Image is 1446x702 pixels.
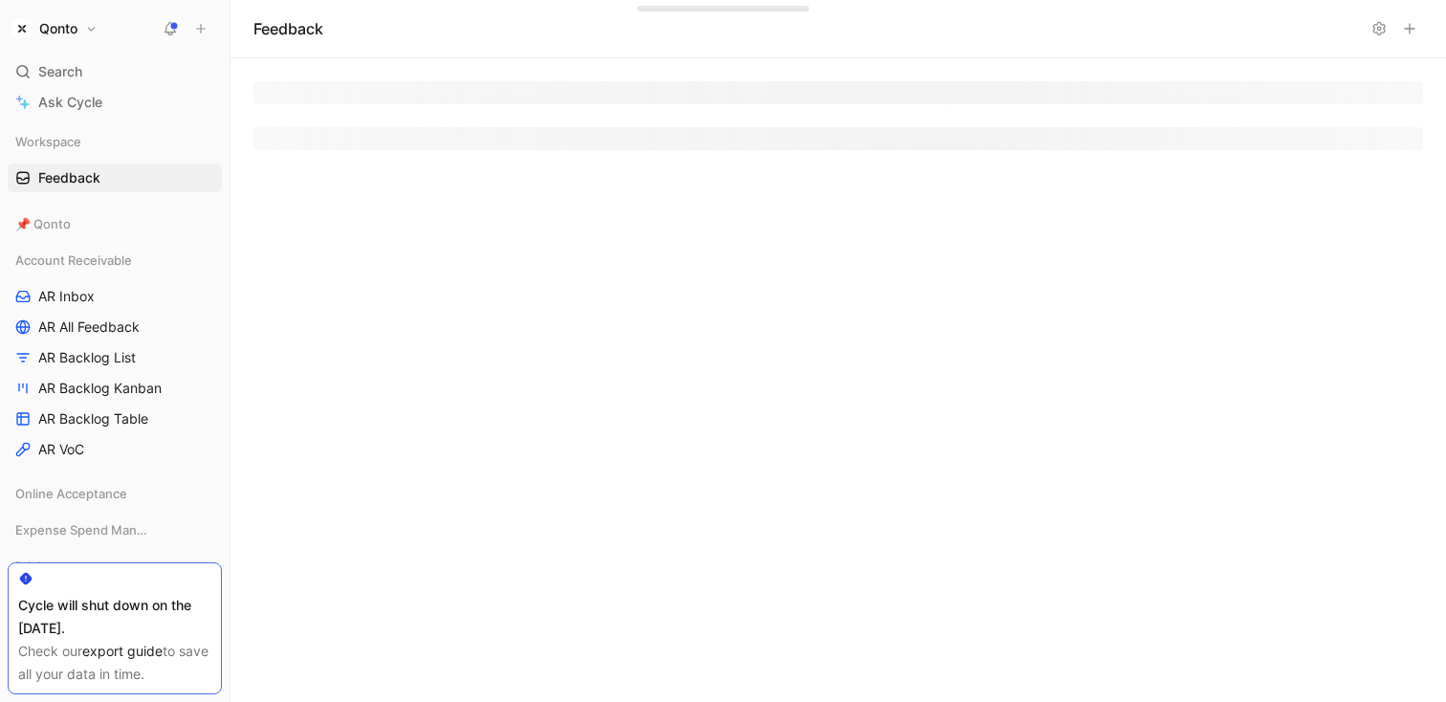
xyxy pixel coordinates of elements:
[82,643,163,659] a: export guide
[38,409,148,428] span: AR Backlog Table
[8,374,222,403] a: AR Backlog Kanban
[8,343,222,372] a: AR Backlog List
[12,19,32,38] img: Qonto
[38,168,100,187] span: Feedback
[38,348,136,367] span: AR Backlog List
[8,435,222,464] a: AR VoC
[8,88,222,117] a: Ask Cycle
[8,516,222,550] div: Expense Spend Management
[15,557,55,576] span: Pricing
[8,479,222,514] div: Online Acceptance
[8,552,222,586] div: Pricing
[8,405,222,433] a: AR Backlog Table
[38,318,140,337] span: AR All Feedback
[8,209,222,238] div: 📌 Qonto
[18,594,211,640] div: Cycle will shut down on the [DATE].
[8,209,222,244] div: 📌 Qonto
[8,552,222,581] div: Pricing
[8,127,222,156] div: Workspace
[8,282,222,311] a: AR Inbox
[38,60,82,83] span: Search
[8,164,222,192] a: Feedback
[38,287,95,306] span: AR Inbox
[8,313,222,341] a: AR All Feedback
[8,246,222,274] div: Account Receivable
[15,484,127,503] span: Online Acceptance
[15,214,71,233] span: 📌 Qonto
[8,246,222,464] div: Account ReceivableAR InboxAR All FeedbackAR Backlog ListAR Backlog KanbanAR Backlog TableAR VoC
[8,15,102,42] button: QontoQonto
[38,379,162,398] span: AR Backlog Kanban
[15,132,81,151] span: Workspace
[18,640,211,686] div: Check our to save all your data in time.
[8,479,222,508] div: Online Acceptance
[15,251,132,270] span: Account Receivable
[38,440,84,459] span: AR VoC
[39,20,77,37] h1: Qonto
[253,17,323,40] h1: Feedback
[15,520,151,539] span: Expense Spend Management
[8,57,222,86] div: Search
[8,516,222,544] div: Expense Spend Management
[38,91,102,114] span: Ask Cycle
